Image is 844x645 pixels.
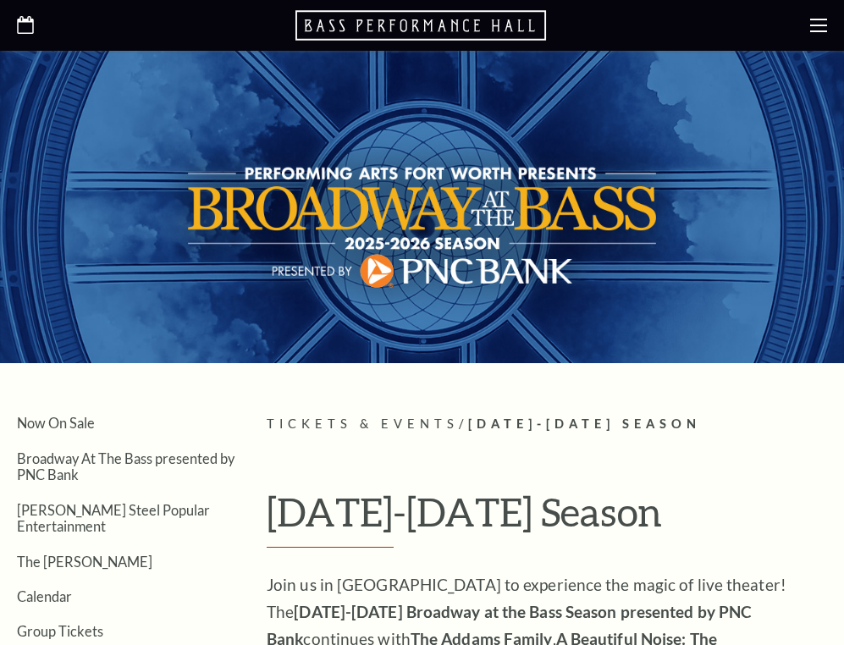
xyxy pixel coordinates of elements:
[17,623,103,639] a: Group Tickets
[17,554,152,570] a: The [PERSON_NAME]
[267,414,827,435] p: /
[267,490,827,548] h1: [DATE]-[DATE] Season
[17,450,234,482] a: Broadway At The Bass presented by PNC Bank
[17,502,210,534] a: [PERSON_NAME] Steel Popular Entertainment
[17,415,95,431] a: Now On Sale
[17,588,72,604] a: Calendar
[267,416,459,431] span: Tickets & Events
[468,416,701,431] span: [DATE]-[DATE] Season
